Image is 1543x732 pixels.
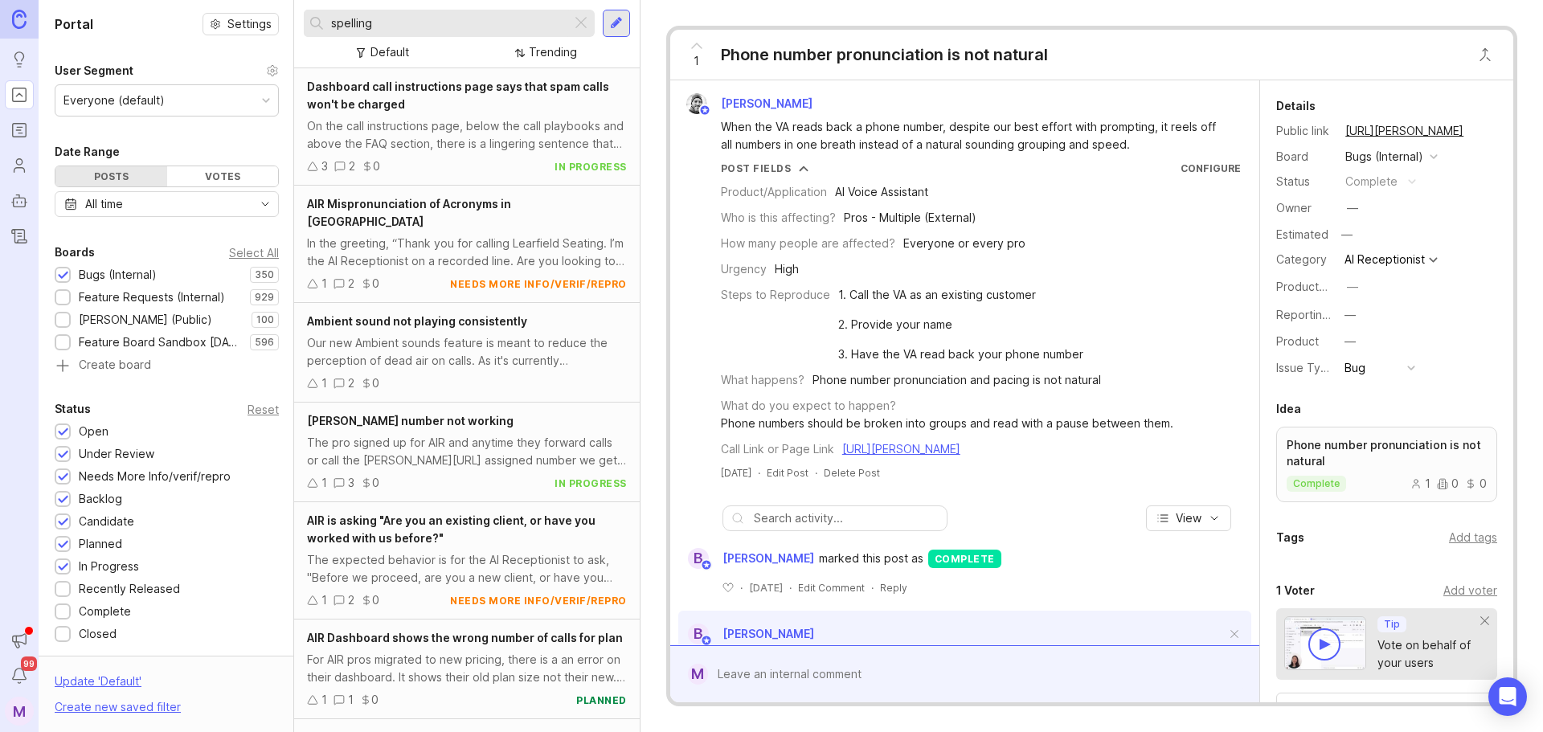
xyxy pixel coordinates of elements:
[819,550,923,567] span: marked this post as
[721,43,1048,66] div: Phone number pronunciation is not natural
[1437,478,1459,489] div: 0
[721,440,834,458] div: Call Link or Page Link
[1284,616,1366,670] img: video-thumbnail-vote-d41b83416815613422e2ca741bf692cc.jpg
[529,43,577,61] div: Trending
[1377,636,1481,672] div: Vote on behalf of your users
[1276,528,1304,547] div: Tags
[5,151,34,180] a: Users
[838,316,1083,333] div: 2. Provide your name
[55,243,95,262] div: Boards
[798,581,865,595] div: Edit Comment
[1384,618,1400,631] p: Tip
[721,467,751,479] time: [DATE]
[1276,334,1319,348] label: Product
[79,535,122,553] div: Planned
[775,260,799,278] div: High
[12,10,27,28] img: Canny Home
[450,594,627,607] div: needs more info/verif/repro
[294,620,640,719] a: AIR Dashboard shows the wrong number of calls for planFor AIR pros migrated to new pricing, there...
[307,434,627,469] div: The pro signed up for AIR and anytime they forward calls or call the [PERSON_NAME][URL] assigned ...
[5,45,34,74] a: Ideas
[1146,505,1231,531] button: View
[694,52,699,70] span: 1
[698,104,710,117] img: member badge
[450,277,627,291] div: needs more info/verif/repro
[1345,148,1423,166] div: Bugs (Internal)
[294,186,640,303] a: AIR Mispronunciation of Acronyms in [GEOGRAPHIC_DATA]In the greeting, “Thank you for calling Lear...
[372,474,379,492] div: 0
[294,502,640,620] a: AIR is asking "Are you an existing client, or have you worked with us before?"The expected behavi...
[721,235,895,252] div: How many people are affected?
[321,591,327,609] div: 1
[1347,278,1358,296] div: —
[838,346,1083,363] div: 3. Have the VA read back your phone number
[294,68,640,186] a: Dashboard call instructions page says that spam calls won't be chargedOn the call instructions pa...
[721,209,836,227] div: Who is this affecting?
[255,268,274,281] p: 350
[371,691,379,709] div: 0
[307,235,627,270] div: In the greeting, “Thank you for calling Learfield Seating. I’m the AI Receptionist on a recorded ...
[55,142,120,162] div: Date Range
[688,664,708,685] div: M
[1293,477,1340,490] p: complete
[348,275,354,292] div: 2
[63,92,165,109] div: Everyone (default)
[1469,39,1501,71] button: Close button
[1276,361,1335,374] label: Issue Type
[321,691,327,709] div: 1
[1410,478,1430,489] div: 1
[749,582,783,594] time: [DATE]
[721,286,830,304] div: Steps to Reproduce
[307,414,514,427] span: [PERSON_NAME] number not working
[294,303,640,403] a: Ambient sound not playing consistentlyOur new Ambient sounds feature is meant to reduce the perce...
[5,116,34,145] a: Roadmaps
[1276,96,1316,116] div: Details
[321,275,327,292] div: 1
[79,445,154,463] div: Under Review
[167,166,279,186] div: Votes
[79,513,134,530] div: Candidate
[754,509,939,527] input: Search activity...
[1344,254,1425,265] div: AI Receptionist
[721,397,896,415] div: What do you expect to happen?
[229,248,279,257] div: Select All
[880,581,907,595] div: Reply
[248,405,279,414] div: Reset
[1276,427,1497,502] a: Phone number pronunciation is not naturalcomplete100
[307,513,596,545] span: AIR is asking "Are you an existing client, or have you worked with us before?"
[824,466,880,480] div: Delete Post
[700,635,712,647] img: member badge
[1344,359,1365,377] div: Bug
[1276,581,1315,600] div: 1 Voter
[307,314,527,328] span: Ambient sound not playing consistently
[307,631,623,644] span: AIR Dashboard shows the wrong number of calls for plan
[1276,122,1332,140] div: Public link
[740,581,743,595] div: ·
[721,415,1173,432] div: Phone numbers should be broken into groups and read with a pause between them.
[1443,582,1497,599] div: Add voter
[871,581,874,595] div: ·
[688,624,709,644] div: B
[844,209,976,227] div: Pros - Multiple (External)
[789,581,792,595] div: ·
[307,334,627,370] div: Our new Ambient sounds feature is meant to reduce the perception of dead air on calls. As it's cu...
[372,591,379,609] div: 0
[1449,529,1497,546] div: Add tags
[1181,162,1241,174] a: Configure
[721,162,809,175] button: Post Fields
[835,183,928,201] div: AI Voice Assistant
[307,651,627,686] div: For AIR pros migrated to new pricing, there is a an error on their dashboard. It shows their old ...
[767,466,808,480] div: Edit Post
[1276,148,1332,166] div: Board
[5,222,34,251] a: Changelog
[55,673,141,698] div: Update ' Default '
[348,474,354,492] div: 3
[55,61,133,80] div: User Segment
[79,580,180,598] div: Recently Released
[721,118,1227,153] div: When the VA reads back a phone number, despite our best effort with prompting, it reels off all n...
[722,550,814,567] span: [PERSON_NAME]
[555,160,627,174] div: in progress
[227,16,272,32] span: Settings
[370,43,409,61] div: Default
[1176,510,1201,526] span: View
